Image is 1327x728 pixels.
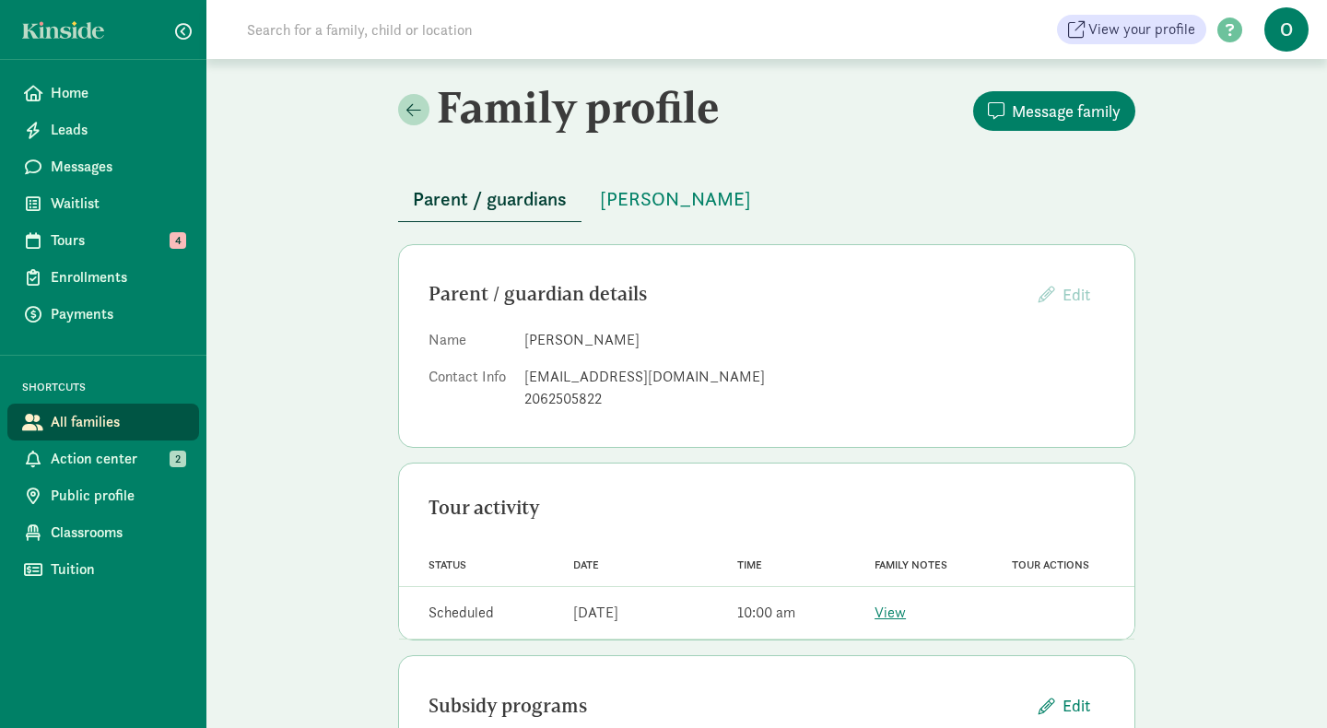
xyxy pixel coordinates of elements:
span: Family notes [875,558,947,571]
div: Scheduled [429,602,494,624]
span: All families [51,411,184,433]
span: Date [573,558,599,571]
a: Enrollments [7,259,199,296]
span: Parent / guardians [413,184,567,214]
a: Messages [7,148,199,185]
a: Leads [7,112,199,148]
span: Messages [51,156,184,178]
a: Waitlist [7,185,199,222]
div: [DATE] [573,602,618,624]
iframe: Chat Widget [1235,640,1327,728]
span: Tuition [51,558,184,581]
button: Parent / guardians [398,177,581,222]
div: Parent / guardian details [429,279,1024,309]
span: [PERSON_NAME] [600,184,751,214]
span: Time [737,558,762,571]
span: Tour actions [1012,558,1089,571]
span: Waitlist [51,193,184,215]
span: Public profile [51,485,184,507]
dt: Name [429,329,510,358]
a: Action center 2 [7,440,199,477]
span: 4 [170,232,186,249]
a: Public profile [7,477,199,514]
div: 2062505822 [524,388,1105,410]
a: Payments [7,296,199,333]
div: Subsidy programs [429,691,1024,721]
a: All families [7,404,199,440]
h2: Family profile [398,81,763,133]
span: Enrollments [51,266,184,288]
div: Tour activity [429,493,1105,523]
a: Tuition [7,551,199,588]
button: [PERSON_NAME] [585,177,766,221]
span: Home [51,82,184,104]
span: Classrooms [51,522,184,544]
span: 2 [170,451,186,467]
a: Home [7,75,199,112]
dd: [PERSON_NAME] [524,329,1105,351]
span: Status [429,558,466,571]
a: Tours 4 [7,222,199,259]
span: Edit [1063,284,1090,305]
span: Action center [51,448,184,470]
input: Search for a family, child or location [236,11,753,48]
span: Leads [51,119,184,141]
a: Classrooms [7,514,199,551]
button: Edit [1024,275,1105,314]
span: View your profile [1088,18,1195,41]
dt: Contact Info [429,366,510,417]
button: Message family [973,91,1135,131]
span: Message family [1012,99,1121,123]
div: 10:00 am [737,602,795,624]
span: Edit [1063,693,1090,718]
span: O [1264,7,1309,52]
a: View [875,603,906,622]
button: Edit [1024,686,1105,725]
span: Payments [51,303,184,325]
a: Parent / guardians [398,189,581,210]
div: [EMAIL_ADDRESS][DOMAIN_NAME] [524,366,1105,388]
a: [PERSON_NAME] [585,189,766,210]
a: View your profile [1057,15,1206,44]
span: Tours [51,229,184,252]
